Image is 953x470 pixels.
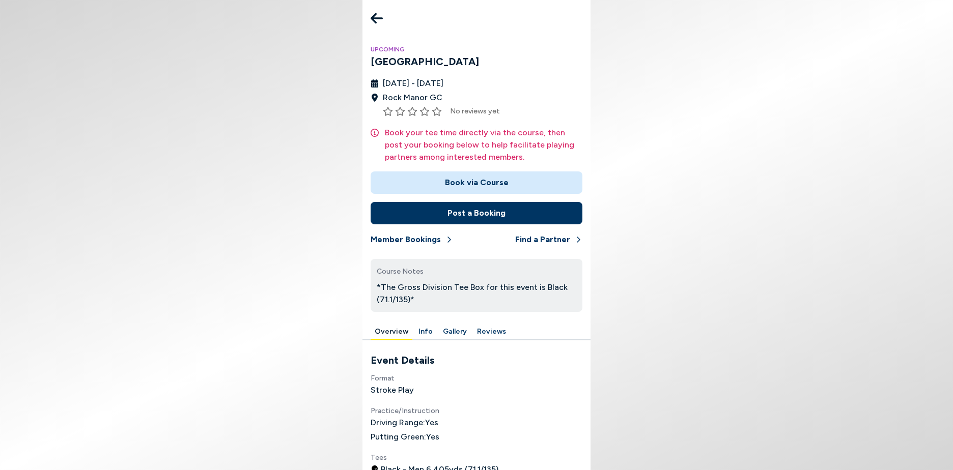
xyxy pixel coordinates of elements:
[362,324,591,340] div: Manage your account
[371,324,412,340] button: Overview
[371,453,387,462] span: Tees
[371,54,582,69] h3: [GEOGRAPHIC_DATA]
[371,202,582,224] button: Post a Booking
[419,106,430,116] button: Rate this item 4 stars
[383,77,443,90] span: [DATE] - [DATE]
[371,45,582,54] h4: Upcoming
[371,406,439,415] span: Practice/Instruction
[407,106,417,116] button: Rate this item 3 stars
[395,106,405,116] button: Rate this item 2 stars
[371,431,582,443] h4: Putting Green: Yes
[371,228,453,251] button: Member Bookings
[371,384,582,396] h4: Stroke Play
[432,106,442,116] button: Rate this item 5 stars
[450,106,500,116] span: No reviews yet
[414,324,437,340] button: Info
[385,127,582,163] p: Book your tee time directly via the course, then post your booking below to help facilitate playi...
[377,267,424,276] span: Course Notes
[371,171,582,194] button: Book via Course
[371,352,582,368] h3: Event Details
[473,324,510,340] button: Reviews
[377,281,576,306] p: *The Gross Division Tee Box for this event is Black (71.1/135)*
[371,417,582,429] h4: Driving Range: Yes
[371,374,395,383] span: Format
[439,324,471,340] button: Gallery
[383,106,393,116] button: Rate this item 1 stars
[383,92,442,104] span: Rock Manor GC
[515,228,582,251] button: Find a Partner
